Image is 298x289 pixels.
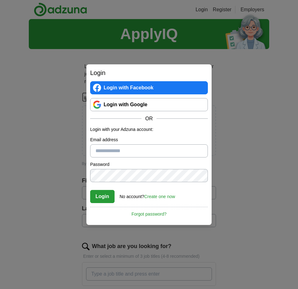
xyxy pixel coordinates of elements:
a: Login with Google [90,98,208,111]
div: No account? [120,190,175,200]
a: Create one now [144,194,175,199]
label: Email address [90,137,208,143]
button: Login [90,190,115,203]
a: Login with Facebook [90,81,208,94]
span: OR [141,115,157,122]
h2: Login [90,68,208,77]
label: Password [90,161,208,168]
p: Login with your Adzuna account: [90,126,208,133]
a: Forgot password? [90,207,208,217]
